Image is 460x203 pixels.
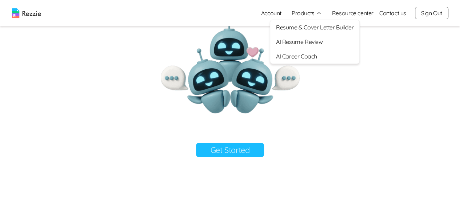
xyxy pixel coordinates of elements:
[255,6,287,20] a: Account
[292,9,322,17] button: Products
[270,34,359,49] a: AI Resume Review
[270,49,359,64] a: AI Career Coach
[196,143,264,157] a: Get Started
[161,17,300,114] img: robots
[379,9,406,17] a: Contact us
[270,20,359,34] a: Resume & Cover Letter Builder
[332,9,373,17] a: Resource center
[415,7,448,19] button: Sign Out
[12,8,41,18] img: logo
